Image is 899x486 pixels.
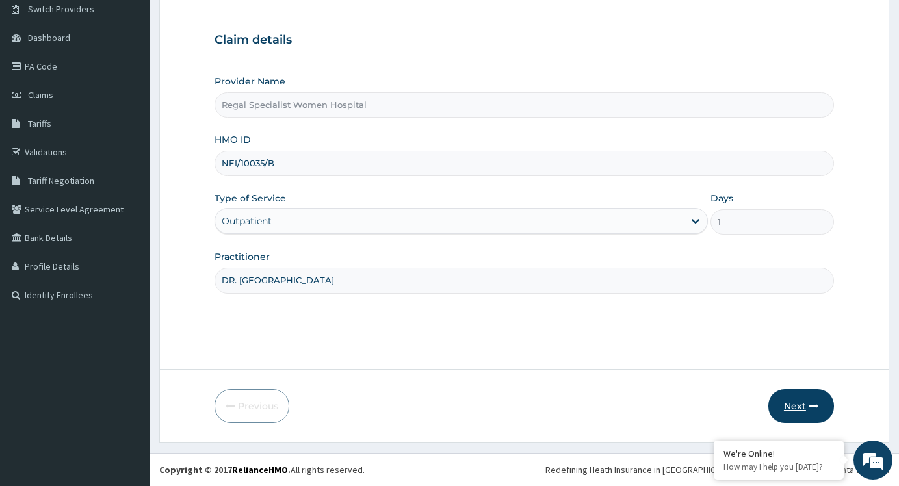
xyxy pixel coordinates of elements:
[232,464,288,476] a: RelianceHMO
[68,73,218,90] div: Chat with us now
[24,65,53,97] img: d_794563401_company_1708531726252_794563401
[215,250,270,263] label: Practitioner
[215,389,289,423] button: Previous
[215,151,834,176] input: Enter HMO ID
[28,118,51,129] span: Tariffs
[28,32,70,44] span: Dashboard
[545,463,889,476] div: Redefining Heath Insurance in [GEOGRAPHIC_DATA] using Telemedicine and Data Science!
[213,6,244,38] div: Minimize live chat window
[723,448,834,459] div: We're Online!
[768,389,834,423] button: Next
[159,464,291,476] strong: Copyright © 2017 .
[215,192,286,205] label: Type of Service
[222,214,272,227] div: Outpatient
[7,337,248,383] textarea: Type your message and hit 'Enter'
[215,133,251,146] label: HMO ID
[723,461,834,472] p: How may I help you today?
[710,192,733,205] label: Days
[28,175,94,186] span: Tariff Negotiation
[215,268,834,293] input: Enter Name
[75,155,179,286] span: We're online!
[28,3,94,15] span: Switch Providers
[215,33,834,47] h3: Claim details
[28,89,53,101] span: Claims
[215,75,285,88] label: Provider Name
[150,453,899,486] footer: All rights reserved.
